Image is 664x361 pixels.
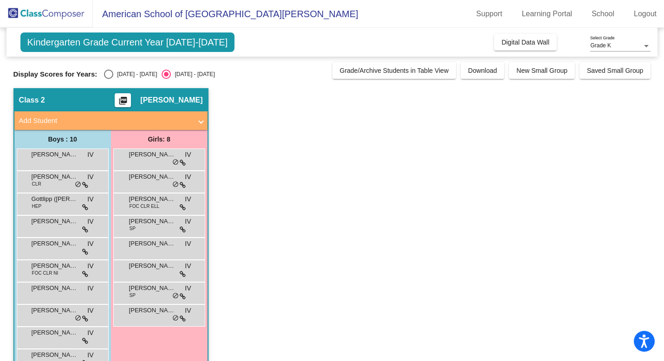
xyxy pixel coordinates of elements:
a: Learning Portal [514,6,580,21]
span: [PERSON_NAME] [129,194,176,204]
span: [PERSON_NAME] [129,306,176,315]
span: [PERSON_NAME] [32,284,78,293]
span: IV [185,150,191,160]
span: Display Scores for Years: [13,70,98,78]
span: Kindergarten Grade Current Year [DATE]-[DATE] [20,32,235,52]
span: [PERSON_NAME][DEMOGRAPHIC_DATA] [129,239,176,248]
span: [PERSON_NAME] [129,172,176,181]
span: FOC CLR ELL [130,203,159,210]
a: School [584,6,622,21]
span: IV [87,239,93,249]
span: IV [87,261,93,271]
span: [PERSON_NAME] [32,306,78,315]
span: [PERSON_NAME] [140,96,202,105]
span: do_not_disturb_alt [172,292,179,300]
button: Print Students Details [115,93,131,107]
span: [PERSON_NAME] [129,217,176,226]
span: IV [185,306,191,316]
span: New Small Group [516,67,567,74]
span: Class 2 [19,96,45,105]
span: IV [185,217,191,226]
span: [PERSON_NAME] [32,150,78,159]
span: IV [87,150,93,160]
span: SP [130,292,136,299]
span: [PERSON_NAME] [32,239,78,248]
span: [PERSON_NAME] [32,261,78,271]
span: do_not_disturb_alt [75,315,81,322]
button: Download [461,62,504,79]
span: IV [87,194,93,204]
span: [PERSON_NAME] Son [32,328,78,337]
span: do_not_disturb_alt [172,181,179,188]
span: do_not_disturb_alt [172,159,179,166]
span: Saved Small Group [587,67,643,74]
span: CLR [32,180,41,187]
div: [DATE] - [DATE] [113,70,157,78]
span: [PERSON_NAME] [129,150,176,159]
button: Saved Small Group [579,62,651,79]
span: FOC CLR NI [32,270,59,277]
span: SP [130,225,136,232]
span: IV [185,261,191,271]
span: IV [185,194,191,204]
div: [DATE] - [DATE] [171,70,215,78]
span: [PERSON_NAME] [32,172,78,181]
span: IV [87,172,93,182]
div: Girls: 8 [111,130,208,148]
mat-icon: picture_as_pdf [117,96,129,109]
a: Support [469,6,510,21]
span: IV [87,284,93,293]
button: New Small Group [509,62,575,79]
span: [PERSON_NAME] [129,284,176,293]
span: Gottlipp ([PERSON_NAME] [32,194,78,204]
button: Grade/Archive Students in Table View [332,62,456,79]
span: IV [185,239,191,249]
span: [PERSON_NAME] [32,350,78,360]
button: Digital Data Wall [494,34,557,51]
span: Digital Data Wall [501,39,549,46]
span: HEP [32,203,42,210]
span: Download [468,67,497,74]
span: Grade/Archive Students in Table View [340,67,449,74]
mat-panel-title: Add Student [19,116,192,126]
div: Boys : 10 [14,130,111,148]
span: [PERSON_NAME] [129,261,176,271]
span: IV [185,284,191,293]
span: American School of [GEOGRAPHIC_DATA][PERSON_NAME] [93,6,358,21]
span: Grade K [590,42,611,49]
span: IV [87,350,93,360]
span: do_not_disturb_alt [75,181,81,188]
mat-expansion-panel-header: Add Student [14,111,208,130]
span: do_not_disturb_alt [172,315,179,322]
span: IV [87,306,93,316]
span: IV [87,217,93,226]
a: Logout [626,6,664,21]
span: [PERSON_NAME] [32,217,78,226]
mat-radio-group: Select an option [104,70,215,79]
span: IV [87,328,93,338]
span: IV [185,172,191,182]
